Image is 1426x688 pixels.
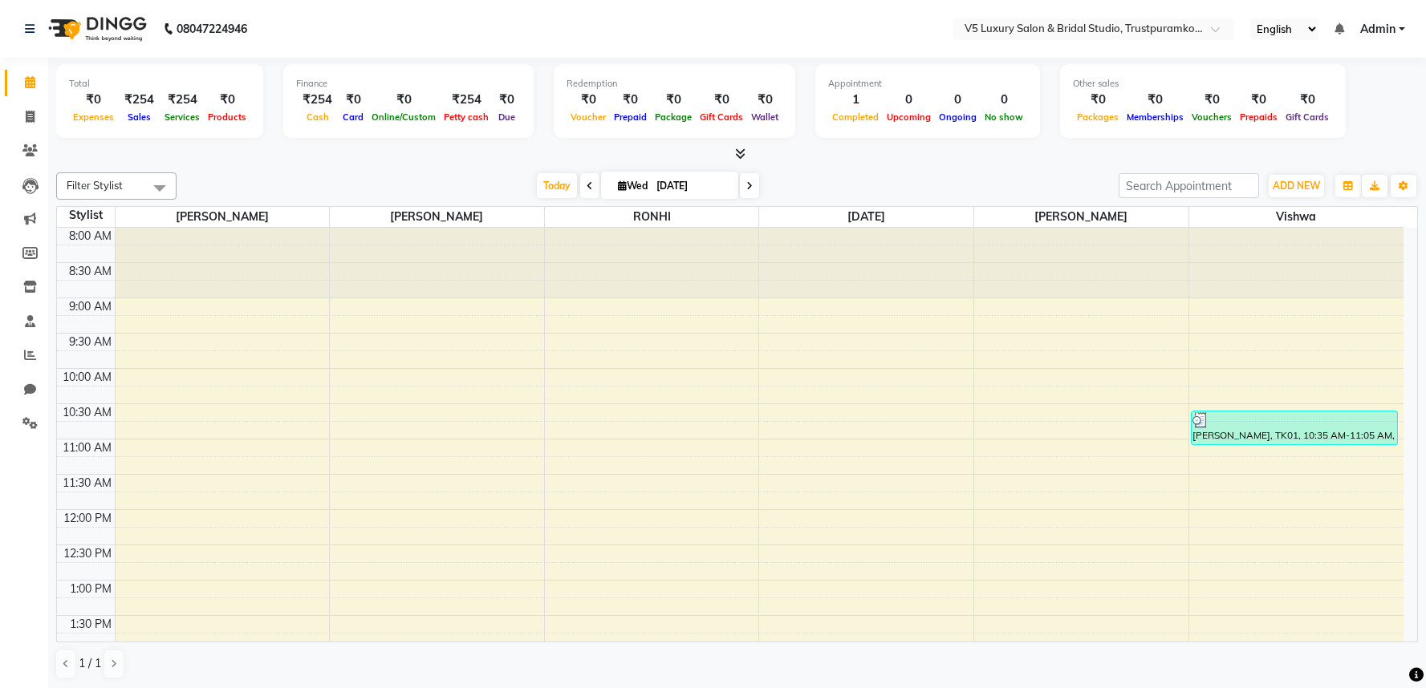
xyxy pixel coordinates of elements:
span: Today [537,173,577,198]
span: Prepaid [610,111,651,123]
div: ₹0 [493,91,521,109]
div: 8:30 AM [66,263,115,280]
div: Redemption [567,77,782,91]
div: ₹0 [610,91,651,109]
span: No show [981,111,1027,123]
div: Stylist [57,207,115,224]
span: Wed [614,180,652,192]
button: ADD NEW [1269,175,1324,197]
span: Admin [1360,21,1396,38]
div: ₹0 [651,91,696,109]
span: Expenses [69,111,118,123]
div: ₹0 [747,91,782,109]
span: Voucher [567,111,610,123]
div: 1:00 PM [67,581,115,597]
span: Products [204,111,250,123]
span: [PERSON_NAME] [974,207,1188,227]
div: 1 [828,91,883,109]
img: logo [41,6,151,51]
span: Services [160,111,204,123]
div: [PERSON_NAME], TK01, 10:35 AM-11:05 AM, Men's Hair Cut [1192,411,1398,444]
span: Memberships [1123,111,1188,123]
div: 11:00 AM [59,439,115,456]
span: Online/Custom [368,111,440,123]
div: ₹0 [69,91,118,109]
span: vishwa [1189,207,1404,227]
div: 12:30 PM [60,545,115,562]
span: ADD NEW [1273,180,1320,192]
div: 0 [981,91,1027,109]
span: 1 / 1 [79,655,101,672]
div: ₹254 [440,91,493,109]
span: Cash [303,111,333,123]
span: [PERSON_NAME] [330,207,544,227]
div: Other sales [1073,77,1333,91]
span: Filter Stylist [67,179,123,192]
span: Gift Cards [1282,111,1333,123]
input: 2025-09-03 [652,174,732,198]
span: [DATE] [759,207,973,227]
div: Appointment [828,77,1027,91]
div: ₹0 [567,91,610,109]
span: [PERSON_NAME] [116,207,330,227]
span: Sales [124,111,155,123]
div: 10:30 AM [59,404,115,421]
span: Completed [828,111,883,123]
span: Petty cash [440,111,493,123]
span: Vouchers [1188,111,1236,123]
b: 08047224946 [177,6,247,51]
div: ₹254 [296,91,339,109]
span: Card [339,111,368,123]
div: 9:30 AM [66,334,115,350]
div: 8:00 AM [66,228,115,245]
div: ₹0 [204,91,250,109]
span: Ongoing [935,111,981,123]
span: Package [651,111,696,123]
span: Upcoming [883,111,935,123]
input: Search Appointment [1119,173,1259,198]
div: 0 [883,91,935,109]
div: ₹0 [368,91,440,109]
div: Finance [296,77,521,91]
div: ₹0 [1236,91,1282,109]
span: Gift Cards [696,111,747,123]
div: 11:30 AM [59,475,115,492]
div: 12:00 PM [60,510,115,527]
div: ₹254 [118,91,160,109]
div: 0 [935,91,981,109]
span: Prepaids [1236,111,1282,123]
div: 10:00 AM [59,369,115,386]
div: 9:00 AM [66,298,115,315]
div: ₹0 [1282,91,1333,109]
div: 1:30 PM [67,616,115,633]
span: Due [494,111,519,123]
div: ₹0 [339,91,368,109]
div: ₹0 [1073,91,1123,109]
span: RONHI [545,207,759,227]
div: ₹0 [1188,91,1236,109]
div: ₹0 [1123,91,1188,109]
div: ₹0 [696,91,747,109]
div: Total [69,77,250,91]
span: Wallet [747,111,782,123]
span: Packages [1073,111,1123,123]
div: ₹254 [160,91,204,109]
